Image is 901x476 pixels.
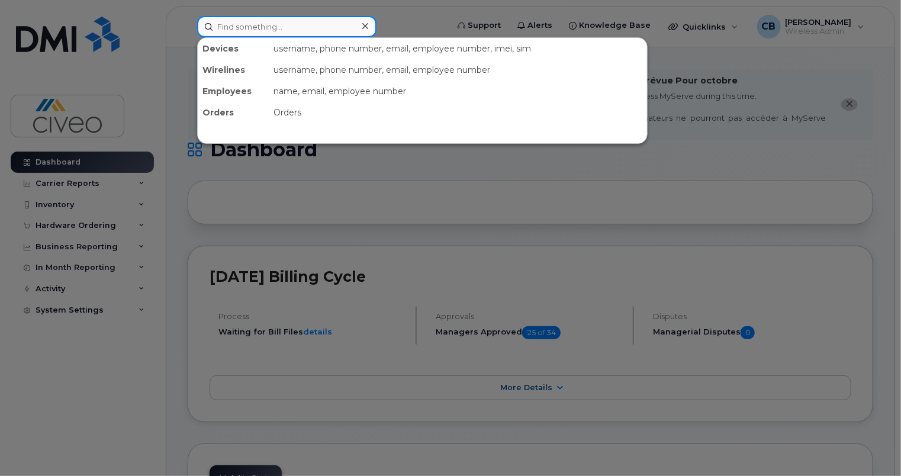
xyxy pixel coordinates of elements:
div: username, phone number, email, employee number, imei, sim [269,38,647,59]
div: Employees [198,81,269,102]
iframe: Messenger Launcher [849,424,892,467]
div: Devices [198,38,269,59]
div: Orders [269,102,647,123]
div: Orders [198,102,269,123]
div: Wirelines [198,59,269,81]
div: username, phone number, email, employee number [269,59,647,81]
div: name, email, employee number [269,81,647,102]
